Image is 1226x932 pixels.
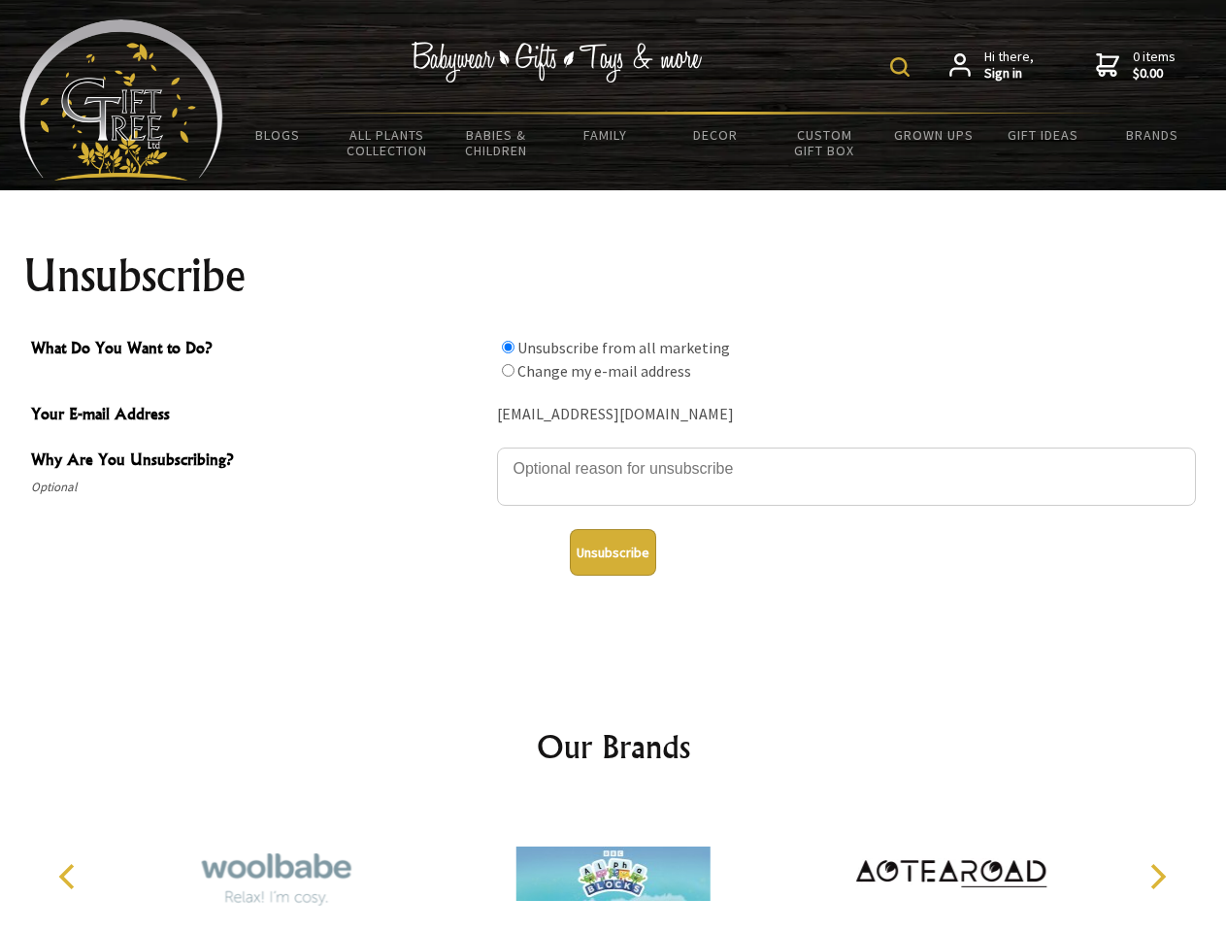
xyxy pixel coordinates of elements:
a: Gift Ideas [988,115,1098,155]
a: Hi there,Sign in [949,49,1034,83]
img: Babywear - Gifts - Toys & more [412,42,703,83]
span: Optional [31,476,487,499]
strong: $0.00 [1133,65,1176,83]
a: All Plants Collection [333,115,443,171]
a: Babies & Children [442,115,551,171]
span: Why Are You Unsubscribing? [31,448,487,476]
label: Change my e-mail address [517,361,691,381]
h1: Unsubscribe [23,252,1204,299]
span: What Do You Want to Do? [31,336,487,364]
a: BLOGS [223,115,333,155]
img: product search [890,57,910,77]
strong: Sign in [984,65,1034,83]
span: 0 items [1133,48,1176,83]
textarea: Why Are You Unsubscribing? [497,448,1196,506]
a: Custom Gift Box [770,115,879,171]
input: What Do You Want to Do? [502,341,514,353]
a: Decor [660,115,770,155]
span: Hi there, [984,49,1034,83]
a: Family [551,115,661,155]
button: Previous [49,855,91,898]
button: Unsubscribe [570,529,656,576]
h2: Our Brands [39,723,1188,770]
input: What Do You Want to Do? [502,364,514,377]
a: 0 items$0.00 [1096,49,1176,83]
a: Brands [1098,115,1208,155]
a: Grown Ups [878,115,988,155]
button: Next [1136,855,1178,898]
div: [EMAIL_ADDRESS][DOMAIN_NAME] [497,400,1196,430]
span: Your E-mail Address [31,402,487,430]
img: Babyware - Gifts - Toys and more... [19,19,223,181]
label: Unsubscribe from all marketing [517,338,730,357]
